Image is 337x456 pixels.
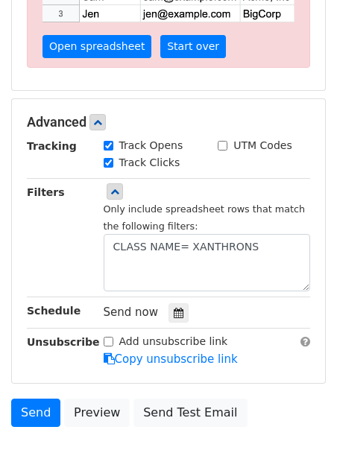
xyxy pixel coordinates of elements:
label: Add unsubscribe link [119,334,228,349]
label: UTM Codes [233,138,292,153]
small: Only include spreadsheet rows that match the following filters: [104,203,306,232]
a: Send Test Email [133,399,247,427]
a: Open spreadsheet [42,35,151,58]
iframe: Chat Widget [262,384,337,456]
strong: Schedule [27,305,81,317]
strong: Filters [27,186,65,198]
strong: Unsubscribe [27,336,100,348]
span: Send now [104,305,159,319]
label: Track Clicks [119,155,180,171]
a: Start over [160,35,226,58]
strong: Tracking [27,140,77,152]
label: Track Opens [119,138,183,153]
a: Copy unsubscribe link [104,352,238,366]
a: Send [11,399,60,427]
a: Preview [64,399,130,427]
h5: Advanced [27,114,310,130]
